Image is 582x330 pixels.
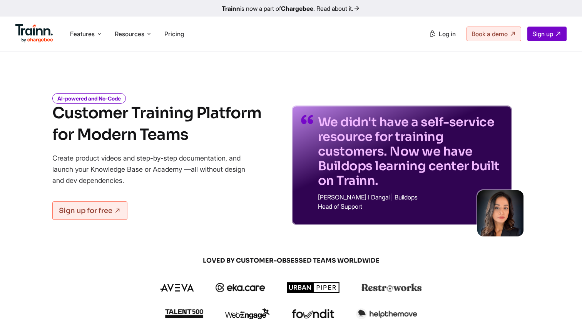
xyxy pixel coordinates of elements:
[52,102,261,146] h1: Customer Training Platform for Modern Teams
[287,282,340,293] img: urbanpiper logo
[52,152,256,186] p: Create product videos and step-by-step documentation, and launch your Knowledge Base or Academy —...
[356,308,417,319] img: helpthemove logo
[115,30,144,38] span: Resources
[361,283,422,292] img: restroworks logo
[424,27,460,41] a: Log in
[216,283,266,292] img: ekacare logo
[472,30,508,38] span: Book a demo
[15,24,53,43] img: Trainn Logo
[477,190,523,236] img: sabina-buildops.d2e8138.png
[106,256,476,265] span: LOVED BY CUSTOMER-OBSESSED TEAMS WORLDWIDE
[318,194,503,200] p: [PERSON_NAME] I Dangal | Buildops
[225,308,270,319] img: webengage logo
[301,115,313,124] img: quotes-purple.41a7099.svg
[160,284,194,291] img: aveva logo
[70,30,95,38] span: Features
[318,203,503,209] p: Head of Support
[532,30,553,38] span: Sign up
[52,93,126,104] i: AI-powered and No-Code
[527,27,567,41] a: Sign up
[281,5,313,12] b: Chargebee
[467,27,521,41] a: Book a demo
[439,30,456,38] span: Log in
[164,30,184,38] a: Pricing
[318,115,503,188] p: We didn't have a self-service resource for training customers. Now we have Buildops learning cent...
[165,309,203,318] img: talent500 logo
[222,5,240,12] b: Trainn
[52,201,127,220] a: Sign up for free
[291,309,334,318] img: foundit logo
